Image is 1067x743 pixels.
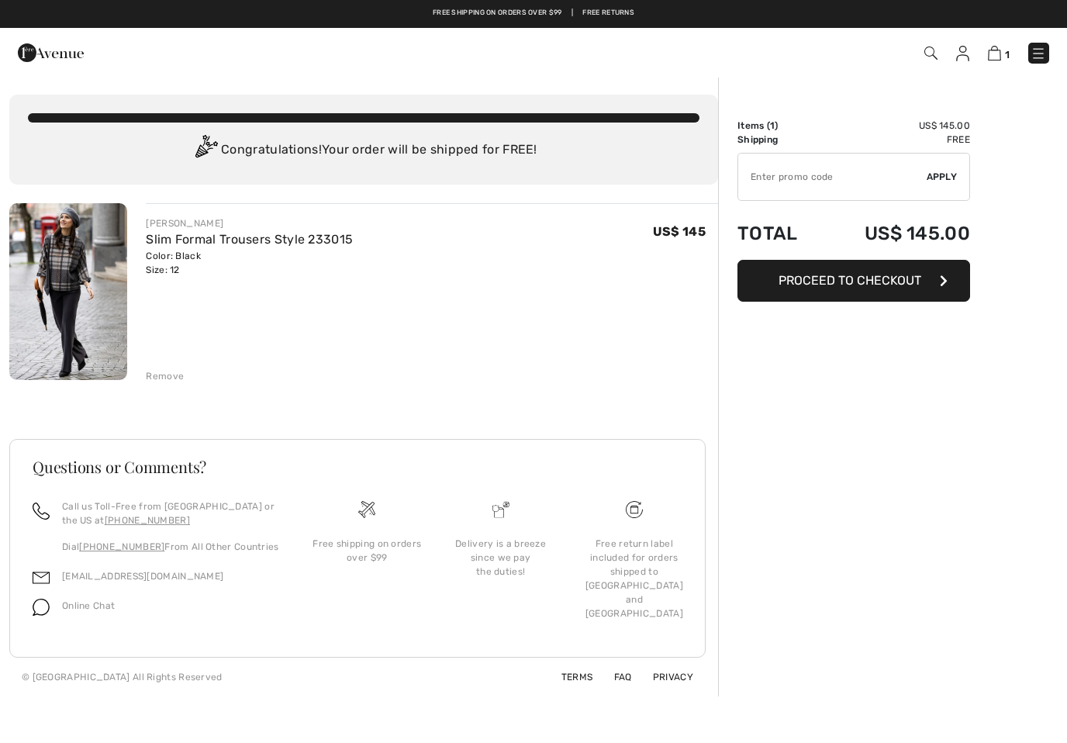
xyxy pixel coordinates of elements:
[62,571,223,582] a: [EMAIL_ADDRESS][DOMAIN_NAME]
[543,672,593,683] a: Terms
[988,43,1010,62] a: 1
[582,8,634,19] a: Free Returns
[62,540,281,554] p: Dial From All Other Countries
[492,501,509,518] img: Delivery is a breeze since we pay the duties!
[33,503,50,520] img: call
[146,232,353,247] a: Slim Formal Trousers Style 233015
[737,207,822,260] td: Total
[18,44,84,59] a: 1ère Avenue
[927,170,958,184] span: Apply
[18,37,84,68] img: 1ère Avenue
[62,499,281,527] p: Call us Toll-Free from [GEOGRAPHIC_DATA] or the US at
[653,224,706,239] span: US$ 145
[28,135,699,166] div: Congratulations! Your order will be shipped for FREE!
[1031,46,1046,61] img: Menu
[822,207,970,260] td: US$ 145.00
[62,600,115,611] span: Online Chat
[571,8,573,19] span: |
[190,135,221,166] img: Congratulation2.svg
[433,8,562,19] a: Free shipping on orders over $99
[146,369,184,383] div: Remove
[79,541,164,552] a: [PHONE_NUMBER]
[779,273,921,288] span: Proceed to Checkout
[105,515,190,526] a: [PHONE_NUMBER]
[737,133,822,147] td: Shipping
[313,537,421,565] div: Free shipping on orders over $99
[9,203,127,380] img: Slim Formal Trousers Style 233015
[626,501,643,518] img: Free shipping on orders over $99
[22,670,223,684] div: © [GEOGRAPHIC_DATA] All Rights Reserved
[738,154,927,200] input: Promo code
[596,672,632,683] a: FAQ
[146,249,353,277] div: Color: Black Size: 12
[822,119,970,133] td: US$ 145.00
[956,46,969,61] img: My Info
[737,119,822,133] td: Items ( )
[1005,49,1010,60] span: 1
[770,120,775,131] span: 1
[146,216,353,230] div: [PERSON_NAME]
[33,599,50,616] img: chat
[33,459,682,475] h3: Questions or Comments?
[446,537,554,579] div: Delivery is a breeze since we pay the duties!
[737,260,970,302] button: Proceed to Checkout
[580,537,689,620] div: Free return label included for orders shipped to [GEOGRAPHIC_DATA] and [GEOGRAPHIC_DATA]
[358,501,375,518] img: Free shipping on orders over $99
[988,46,1001,60] img: Shopping Bag
[634,672,693,683] a: Privacy
[822,133,970,147] td: Free
[924,47,938,60] img: Search
[33,569,50,586] img: email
